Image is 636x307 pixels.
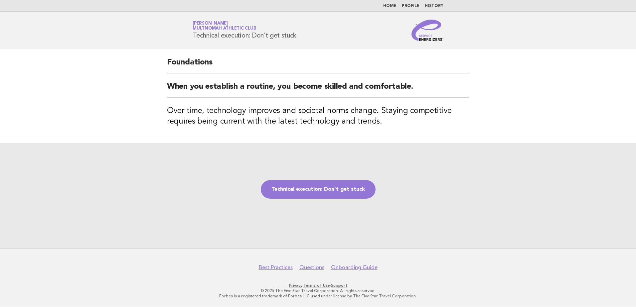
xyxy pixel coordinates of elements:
a: Home [383,4,397,8]
a: Technical execution: Don't get stuck [261,180,376,199]
a: Support [331,283,347,288]
a: Privacy [289,283,302,288]
a: Onboarding Guide [331,264,378,271]
p: · · [114,283,522,288]
a: History [425,4,443,8]
a: Best Practices [259,264,293,271]
p: © 2025 The Five Star Travel Corporation. All rights reserved. [114,288,522,293]
a: Questions [299,264,324,271]
h1: Technical execution: Don't get stuck [193,22,296,39]
a: Terms of Use [303,283,330,288]
a: Profile [402,4,419,8]
h2: When you establish a routine, you become skilled and comfortable. [167,81,469,98]
a: [PERSON_NAME]Multnomah Athletic Club [193,21,256,31]
img: Service Energizers [411,20,443,41]
h2: Foundations [167,57,469,73]
p: Forbes is a registered trademark of Forbes LLC used under license by The Five Star Travel Corpora... [114,293,522,299]
span: Multnomah Athletic Club [193,27,256,31]
h3: Over time, technology improves and societal norms change. Staying competitive requires being curr... [167,106,469,127]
